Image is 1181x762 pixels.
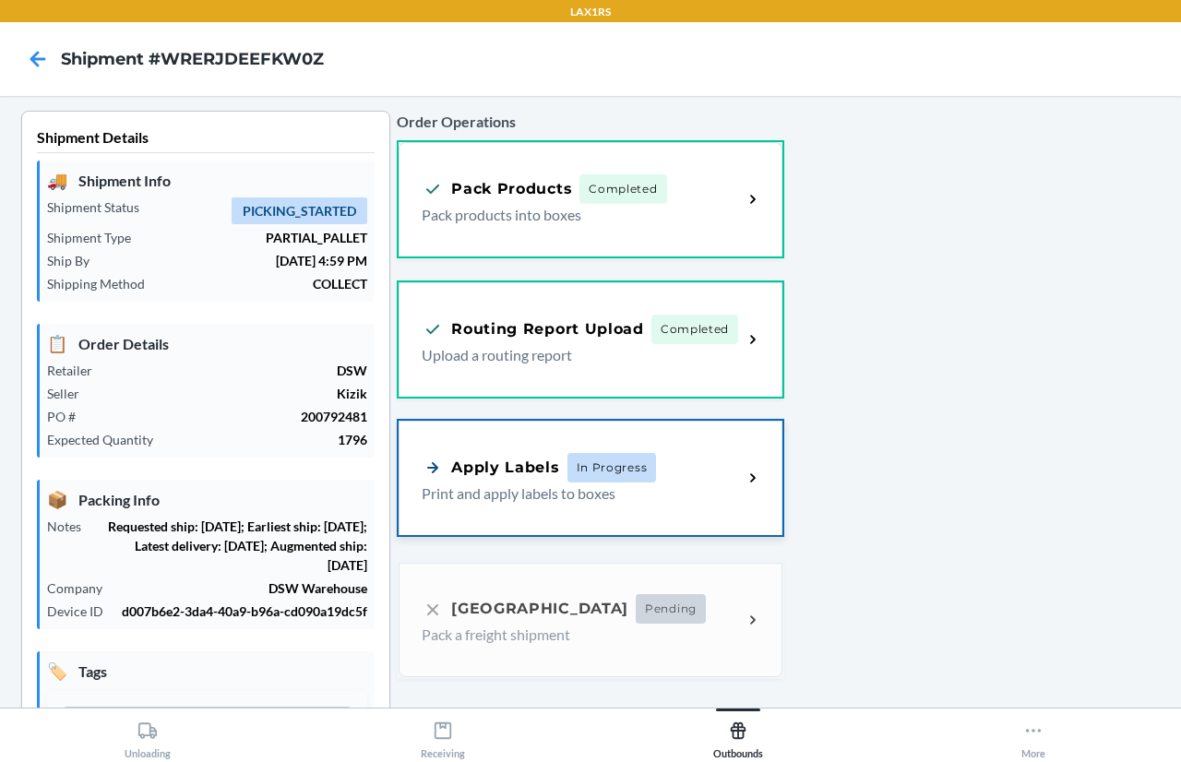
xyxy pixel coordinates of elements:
div: Receiving [421,713,465,759]
p: Device ID [47,601,118,621]
a: Apply LabelsIn ProgressPrint and apply labels to boxes [397,419,784,537]
button: More [886,708,1181,759]
p: Shipment Status [47,197,154,217]
span: 🚚 [47,168,67,193]
button: Outbounds [590,708,886,759]
div: Routing Report Upload [422,317,644,340]
p: Company [47,578,117,598]
p: Order Operations [397,111,784,133]
p: [DATE] 4:59 PM [104,251,367,270]
p: Shipment Info [47,168,367,193]
p: Expected Quantity [47,430,168,449]
p: Seller [47,384,94,403]
p: DSW [107,361,367,380]
p: Notes [47,517,96,536]
p: COLLECT [160,274,367,293]
p: Ship By [47,251,104,270]
div: Pack Products [422,177,572,200]
p: Requested ship: [DATE]; Earliest ship: [DATE]; Latest delivery: [DATE]; Augmented ship: [DATE] [96,517,367,575]
span: PICKING_STARTED [232,197,367,224]
span: 📋 [47,331,67,356]
p: DSW Warehouse [117,578,367,598]
p: PARTIAL_PALLET [146,228,367,247]
h4: Shipment #WRERJDEEFKW0Z [61,47,324,71]
a: Routing Report UploadCompletedUpload a routing report [397,280,784,399]
p: 200792481 [90,407,367,426]
p: Shipment Details [37,126,375,153]
a: Pack ProductsCompletedPack products into boxes [397,140,784,258]
span: 📦 [47,487,67,512]
div: More [1021,713,1045,759]
p: Retailer [47,361,107,380]
p: Packing Info [47,487,367,512]
p: Kizik [94,384,367,403]
p: Shipping Method [47,274,160,293]
p: 1796 [168,430,367,449]
div: Apply Labels [422,456,559,479]
p: PO # [47,407,90,426]
p: d007b6e2-3da4-40a9-b96a-cd090a19dc5f [118,601,367,621]
p: Shipment Type [47,228,146,247]
p: Upload a routing report [422,344,727,366]
div: Unloading [125,713,171,759]
div: Outbounds [713,713,763,759]
p: LAX1RS [570,4,611,20]
span: Completed [579,174,666,204]
span: Completed [651,315,738,344]
p: Order Details [47,331,367,356]
p: Pack products into boxes [422,204,727,226]
p: Print and apply labels to boxes [422,482,727,505]
button: Receiving [295,708,590,759]
p: Tags [47,659,367,684]
span: 🏷️ [47,659,67,684]
span: In Progress [567,453,657,482]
